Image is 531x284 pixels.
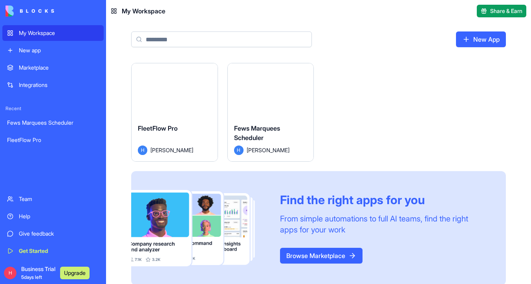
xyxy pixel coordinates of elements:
div: New app [19,46,99,54]
span: H [138,146,147,155]
img: Frame_181_egmpey.png [131,190,267,267]
span: Recent [2,105,104,112]
span: FleetFlow Pro [138,124,178,132]
div: Marketplace [19,64,99,72]
span: Business Trial [21,265,55,281]
span: My Workspace [122,6,165,16]
a: New App [456,31,506,47]
a: My Workspace [2,25,104,41]
span: H [234,146,244,155]
a: Integrations [2,77,104,93]
a: Browse Marketplace [280,248,363,264]
a: FleetFlow Pro [2,132,104,148]
div: Integrations [19,81,99,89]
a: Team [2,191,104,207]
a: Give feedback [2,226,104,242]
div: Find the right apps for you [280,193,487,207]
a: Fews Marquees Scheduler [2,115,104,131]
div: Give feedback [19,230,99,238]
a: FleetFlow ProH[PERSON_NAME] [131,63,218,162]
button: Share & Earn [477,5,526,17]
div: FleetFlow Pro [7,136,99,144]
div: Get Started [19,247,99,255]
span: Fews Marquees Scheduler [234,124,280,142]
div: From simple automations to full AI teams, find the right apps for your work [280,213,487,235]
a: Get Started [2,243,104,259]
div: My Workspace [19,29,99,37]
button: Upgrade [60,267,90,279]
div: Team [19,195,99,203]
img: logo [5,6,54,17]
div: Fews Marquees Scheduler [7,119,99,127]
span: [PERSON_NAME] [247,146,289,154]
a: Fews Marquees SchedulerH[PERSON_NAME] [227,63,314,162]
span: Share & Earn [490,7,522,15]
span: H [4,267,16,279]
a: Help [2,208,104,224]
a: Marketplace [2,60,104,76]
span: [PERSON_NAME] [150,146,193,154]
span: 5 days left [21,274,42,280]
a: New app [2,42,104,58]
div: Help [19,212,99,220]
